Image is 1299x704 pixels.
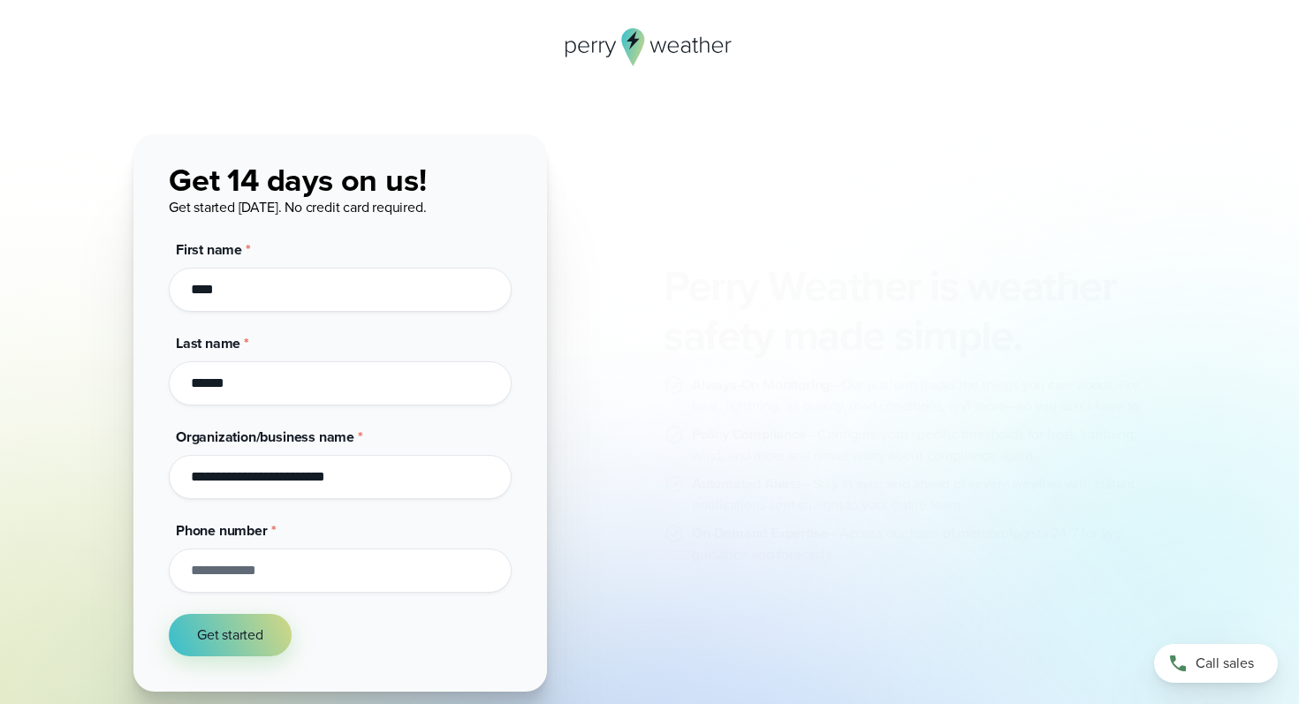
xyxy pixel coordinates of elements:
[176,520,268,541] span: Phone number
[1196,653,1254,674] span: Call sales
[169,197,426,217] span: Get started [DATE]. No credit card required.
[169,156,427,203] span: Get 14 days on us!
[197,625,263,646] span: Get started
[169,614,292,656] button: Get started
[176,239,242,260] span: First name
[176,427,354,447] span: Organization/business name
[176,333,240,353] span: Last name
[1154,644,1278,683] a: Call sales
